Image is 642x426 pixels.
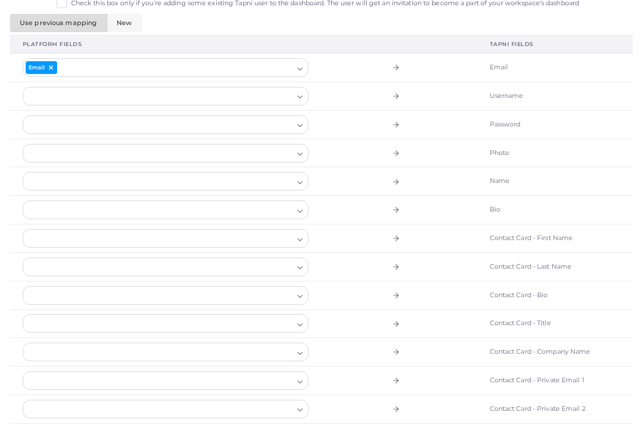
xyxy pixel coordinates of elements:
td: Contact Card - Private Email 2 [477,395,607,423]
td: Password [477,110,607,139]
span: Email [29,65,45,70]
td: Contact Card - Private Email 1 [477,367,607,395]
td: Contact Card - First Name [477,224,607,253]
td: Photo [477,139,607,167]
td: Contact Card - Last Name [477,252,607,281]
td: Contact Card - Bio [477,281,607,309]
th: Actions [607,35,633,53]
th: Arrow [321,35,477,53]
td: Username [477,82,607,111]
td: Contact Card - Company Name [477,338,607,367]
div: Tapni Fields [490,40,594,48]
td: Bio [477,196,607,224]
span: New [117,19,132,27]
span: Use previous mapping [20,19,97,27]
td: Name [477,167,607,196]
td: Contact Card - Title [477,309,607,338]
td: Email [477,53,607,82]
div: Platform Fields [23,40,308,48]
